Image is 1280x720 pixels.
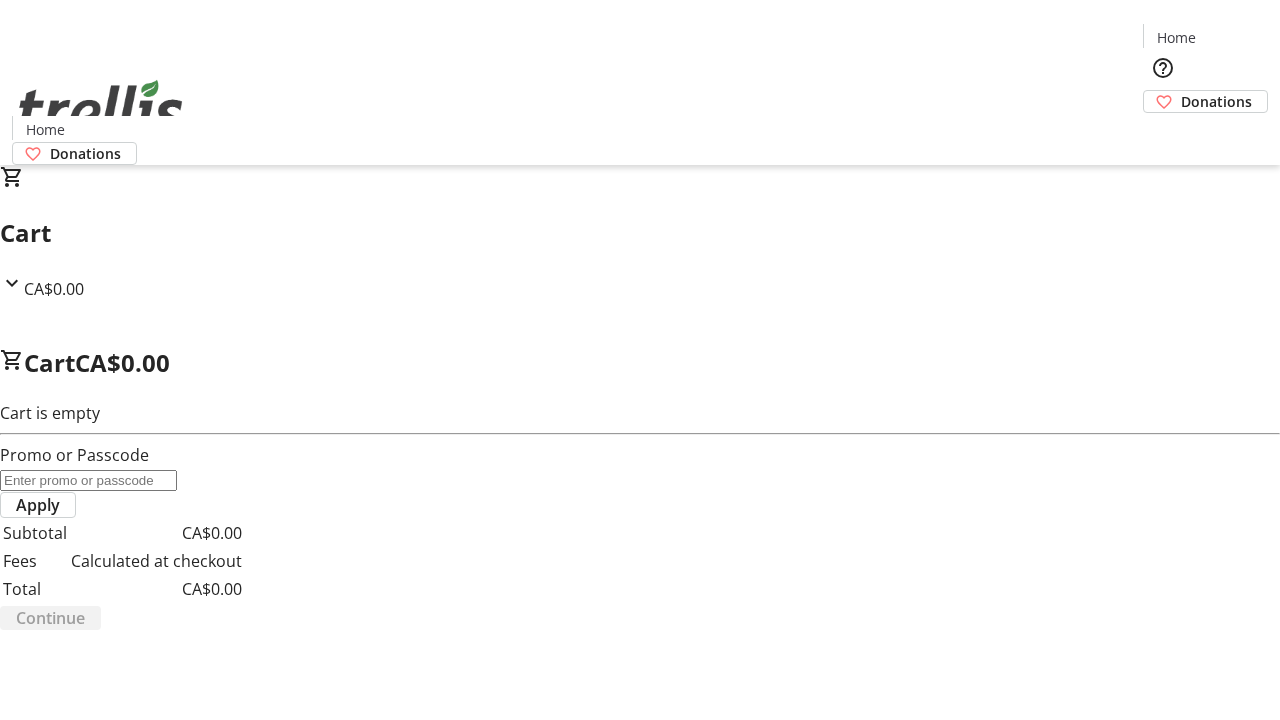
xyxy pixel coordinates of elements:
[12,142,137,165] a: Donations
[24,278,84,300] span: CA$0.00
[1157,27,1196,48] span: Home
[75,346,170,379] span: CA$0.00
[2,576,68,602] td: Total
[70,576,243,602] td: CA$0.00
[12,58,190,158] img: Orient E2E Organization 6JrRoDDGgw's Logo
[50,143,121,164] span: Donations
[70,520,243,546] td: CA$0.00
[1181,91,1252,112] span: Donations
[2,520,68,546] td: Subtotal
[16,493,60,517] span: Apply
[1143,113,1183,153] button: Cart
[1143,90,1268,113] a: Donations
[70,548,243,574] td: Calculated at checkout
[13,119,77,140] a: Home
[2,548,68,574] td: Fees
[1143,48,1183,88] button: Help
[26,119,65,140] span: Home
[1144,27,1208,48] a: Home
